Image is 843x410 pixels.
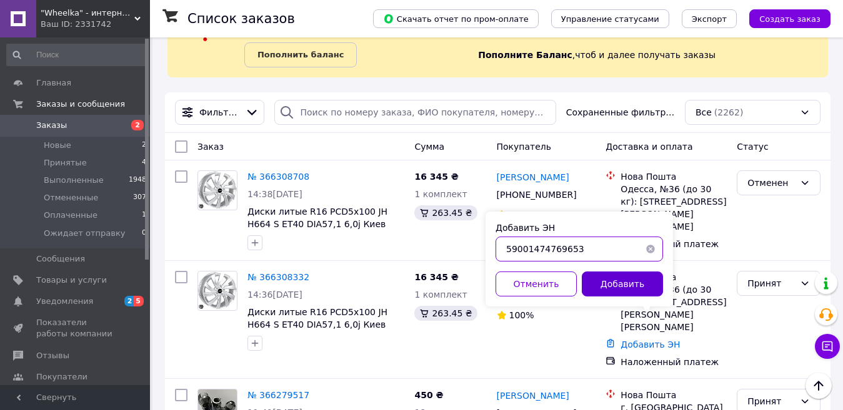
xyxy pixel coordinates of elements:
button: Наверх [806,373,832,399]
input: Поиск по номеру заказа, ФИО покупателя, номеру телефона, Email, номеру накладной [274,100,556,125]
img: Фото товару [198,171,237,210]
div: Принят [747,276,795,290]
a: [PERSON_NAME] [497,171,569,183]
div: Отменен [747,176,795,190]
div: Нова Пошта [621,170,727,183]
button: Экспорт [682,9,737,28]
a: Фото товару [197,170,237,210]
span: Сообщения [36,253,85,265]
div: Принят [747,394,795,408]
span: Новые [44,140,71,151]
span: Сумма [414,142,444,152]
span: 16 345 ₴ [414,272,459,282]
span: Заказы [36,120,67,131]
span: Выполненные [44,175,104,186]
button: Чат с покупателем [815,334,840,359]
div: Нова Пошта [621,389,727,401]
span: Оплаченные [44,210,97,221]
span: 5 [134,296,144,306]
span: Статус [737,142,769,152]
button: Очистить [638,237,663,261]
b: Пополните Баланс [478,50,572,60]
a: Добавить ЭН [621,339,680,349]
span: 14:38[DATE] [247,189,302,199]
span: 4 [142,157,146,168]
span: (2262) [714,107,744,117]
a: [PERSON_NAME] [497,389,569,402]
div: 263.45 ₴ [414,306,477,321]
span: Отмененные [44,192,98,203]
span: Управление статусами [561,14,659,24]
button: Управление статусами [551,9,669,28]
span: 450 ₴ [414,390,443,400]
span: Товары и услуги [36,275,107,286]
a: Фото товару [197,271,237,311]
span: 2 [124,296,134,306]
div: Наложенный платеж [621,356,727,368]
span: 1 комплект [414,290,467,300]
b: Пополнить баланс [257,50,344,59]
a: № 366279517 [247,390,309,400]
button: Добавить [582,271,663,296]
div: Нова Пошта [621,271,727,283]
span: 16 345 ₴ [414,172,459,182]
div: Ваш ID: 2331742 [41,19,150,30]
span: 14:36[DATE] [247,290,302,300]
span: Создать заказ [759,14,821,24]
a: № 366308708 [247,172,309,182]
span: Ожидает отправку [44,228,126,239]
label: Добавить ЭН [496,223,555,233]
span: Принятые [44,157,87,168]
div: Одесса, №36 (до 30 кг): [STREET_ADDRESS][PERSON_NAME][PERSON_NAME] [621,183,727,233]
button: Скачать отчет по пром-оплате [373,9,539,28]
a: Диски литые R16 PCD5x100 JH H664 S ET40 DIA57,1 6,0j Киев [247,307,387,329]
span: Заказы и сообщения [36,99,125,110]
span: "Wheelka" - интернет магазин автомобильных дисков и шин [41,7,134,19]
span: Экспорт [692,14,727,24]
span: 100% [509,310,534,320]
span: 1 [142,210,146,221]
div: Наложенный платеж [621,238,727,250]
span: Главная [36,77,71,89]
div: [PHONE_NUMBER] [494,186,579,203]
span: Доставка и оплата [606,142,692,152]
span: Отзывы [36,350,69,361]
div: Одесса, №36 (до 30 кг): [STREET_ADDRESS][PERSON_NAME][PERSON_NAME] [621,283,727,333]
a: Диски литые R16 PCD5x100 JH H664 S ET40 DIA57,1 6,0j Киев [247,207,387,229]
span: Показатели работы компании [36,317,116,339]
span: 0 [142,228,146,239]
span: Уведомления [36,296,93,307]
span: Скачать отчет по пром-оплате [383,13,529,24]
input: Поиск [6,44,147,66]
span: Сохраненные фильтры: [566,106,675,119]
span: Все [696,106,712,119]
button: Отменить [496,271,577,296]
span: Покупатель [497,142,552,152]
img: Фото товару [198,271,237,310]
span: Покупатели [36,371,87,383]
h1: Список заказов [187,11,295,26]
div: 263.45 ₴ [414,205,477,220]
button: Создать заказ [749,9,831,28]
span: 307 [133,192,146,203]
a: Создать заказ [737,13,831,23]
a: № 366308332 [247,272,309,282]
span: 100% [509,210,534,220]
span: Фильтры [199,106,240,119]
span: Заказ [197,142,224,152]
span: 2 [131,120,144,130]
span: 1 комплект [414,189,467,199]
span: 1948 [129,175,146,186]
a: Пополнить баланс [244,42,357,67]
span: 2 [142,140,146,151]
